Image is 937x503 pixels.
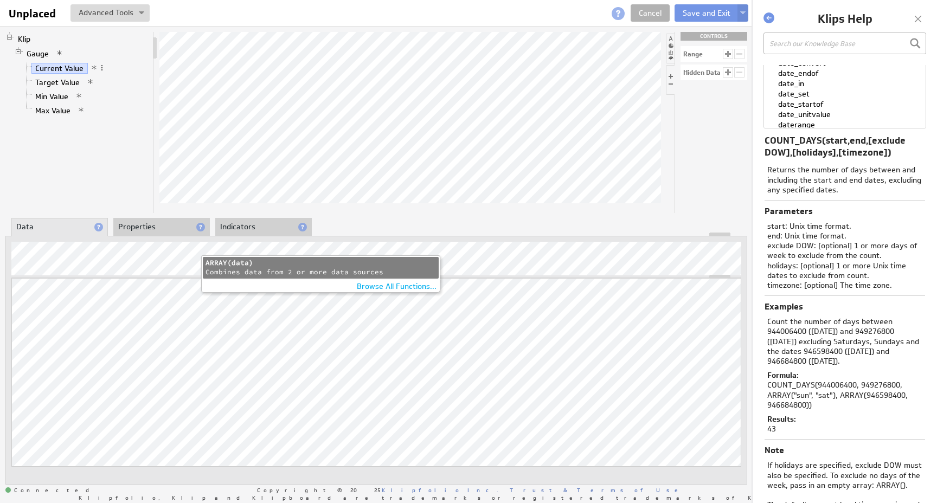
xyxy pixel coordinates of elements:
a: Target Value [31,77,84,88]
span: Connected: ID: dpnc-25 Online: true [5,487,95,494]
input: Unplaced [4,4,64,23]
div: Combines data from 2 or more data sources [206,268,436,277]
a: Klipfolio Inc. [382,486,498,494]
button: Save and Exit [675,4,739,22]
option: daterange [767,120,915,130]
span: View applied actions [78,106,85,114]
div: COUNT_DAYS(944006400, 949276800, ARRAY("sun", "sat"), ARRAY(946598400, 946684800)) [767,380,922,410]
a: Min Value [31,91,73,102]
a: Gauge [23,48,53,59]
span: View applied actions [91,64,98,72]
a: Cancel [631,4,670,22]
option: date_in [767,79,915,89]
span: , , , , [765,134,906,158]
span: start [826,134,848,146]
div: 43 [767,424,922,434]
option: date_endof [767,68,915,79]
div: start: Unix time format. end: Unix time format. exclude DOW: [optional] 1 or more days of week to... [767,217,922,290]
a: Current Value [31,63,88,74]
span: [holidays] [792,146,836,158]
div: ARRAY(data) [206,259,436,268]
a: Trust & Terms of Use [510,486,685,494]
li: Data [11,218,108,236]
div: Count the number of days between 944006400 ([DATE]) and 949276800 ([DATE]) excluding Saturdays, S... [767,317,922,366]
div: Returns the number of days between and including the start and end dates, excluding any specified... [767,165,922,195]
div: Results: [767,414,922,424]
div: Formula: [767,370,922,380]
li: Hide or show the component palette [666,34,675,63]
input: Search our Knowledge Base [763,33,926,54]
div: note [765,445,925,456]
div: Parameters [765,206,925,217]
div: Hidden Data [683,69,721,76]
div: Browse All Functions... [201,280,440,293]
span: count_days [765,134,822,146]
li: Properties [113,218,210,236]
span: More actions [98,64,106,72]
img: button-savedrop.png [740,11,746,16]
span: end [850,134,866,146]
img: button-savedrop.png [139,11,144,16]
span: Copyright © 2025 [257,487,498,493]
div: ( ) [765,135,925,159]
option: date_set [767,89,915,99]
span: View applied actions [56,49,63,57]
span: View applied actions [75,92,83,100]
a: Klip [14,34,35,44]
div: CONTROLS [681,32,747,41]
div: Examples [765,301,925,312]
li: Indicators [215,218,312,236]
li: Hide or show the component controls palette [666,65,675,95]
span: [exclude DOW] [765,134,906,158]
span: [timezone] [838,146,888,158]
span: View applied actions [87,78,94,86]
h1: Klips Help [777,11,913,27]
span: Klipfolio, Klip and Klipboard are trademarks or registered trademarks of Klipfolio Inc. [79,495,864,500]
div: Range [683,51,703,57]
option: date_startof [767,99,915,109]
a: Max Value [31,105,75,116]
option: date_unitvalue [767,109,915,120]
